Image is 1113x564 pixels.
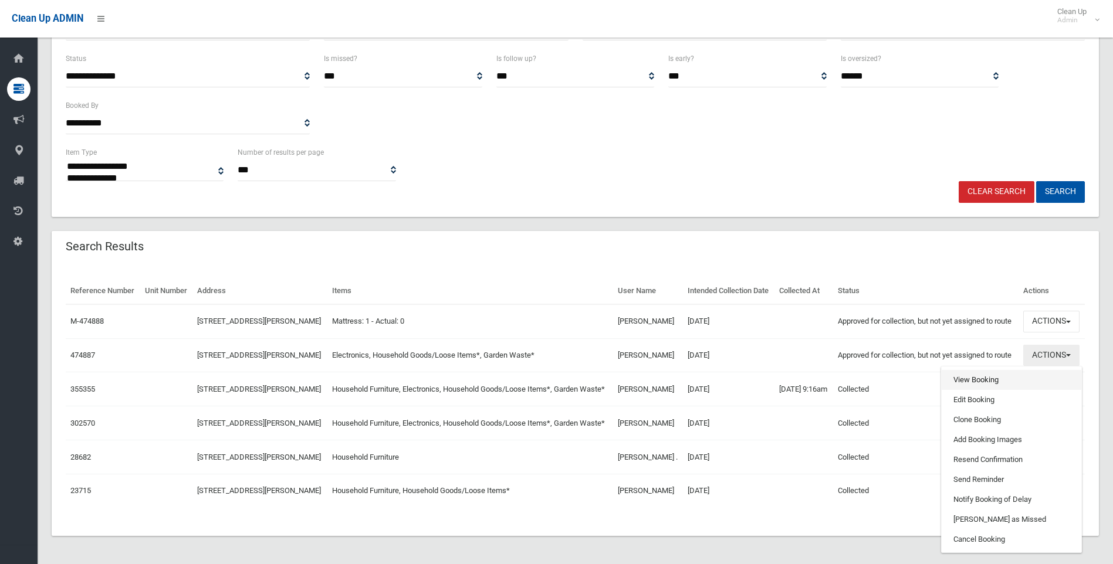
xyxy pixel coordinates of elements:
[327,278,613,304] th: Items
[324,52,357,65] label: Is missed?
[833,474,1019,507] td: Collected
[942,509,1081,529] a: [PERSON_NAME] as Missed
[496,52,536,65] label: Is follow up?
[1019,278,1085,304] th: Actions
[833,440,1019,474] td: Collected
[613,338,684,372] td: [PERSON_NAME]
[1051,7,1098,25] span: Clean Up
[613,278,684,304] th: User Name
[1057,16,1087,25] small: Admin
[70,317,104,325] a: M-474888
[942,370,1081,390] a: View Booking
[197,317,321,325] a: [STREET_ADDRESS][PERSON_NAME]
[197,419,321,427] a: [STREET_ADDRESS][PERSON_NAME]
[613,304,684,338] td: [PERSON_NAME]
[683,406,774,440] td: [DATE]
[613,440,684,474] td: [PERSON_NAME] .
[683,440,774,474] td: [DATE]
[942,490,1081,509] a: Notify Booking of Delay
[942,430,1081,450] a: Add Booking Images
[140,278,192,304] th: Unit Number
[327,304,613,338] td: Mattress: 1 - Actual: 0
[613,406,684,440] td: [PERSON_NAME]
[942,410,1081,430] a: Clone Booking
[66,99,99,112] label: Booked By
[683,338,774,372] td: [DATE]
[833,338,1019,372] td: Approved for collection, but not yet assigned to route
[327,406,613,440] td: Household Furniture, Electronics, Household Goods/Loose Items*, Garden Waste*
[613,474,684,507] td: [PERSON_NAME]
[683,372,774,406] td: [DATE]
[66,52,86,65] label: Status
[12,13,83,24] span: Clean Up ADMIN
[66,146,97,159] label: Item Type
[774,278,833,304] th: Collected At
[197,486,321,495] a: [STREET_ADDRESS][PERSON_NAME]
[197,351,321,359] a: [STREET_ADDRESS][PERSON_NAME]
[613,372,684,406] td: [PERSON_NAME]
[833,304,1019,338] td: Approved for collection, but not yet assigned to route
[197,453,321,461] a: [STREET_ADDRESS][PERSON_NAME]
[942,390,1081,410] a: Edit Booking
[683,278,774,304] th: Intended Collection Date
[70,486,91,495] a: 23715
[841,52,881,65] label: Is oversized?
[327,474,613,507] td: Household Furniture, Household Goods/Loose Items*
[70,419,95,427] a: 302570
[66,278,140,304] th: Reference Number
[1036,181,1085,203] button: Search
[327,338,613,372] td: Electronics, Household Goods/Loose Items*, Garden Waste*
[833,372,1019,406] td: Collected
[959,181,1034,203] a: Clear Search
[942,529,1081,549] a: Cancel Booking
[833,406,1019,440] td: Collected
[327,440,613,474] td: Household Furniture
[1023,345,1080,366] button: Actions
[668,52,694,65] label: Is early?
[942,470,1081,490] a: Send Reminder
[683,474,774,507] td: [DATE]
[70,385,95,393] a: 355355
[70,351,95,359] a: 474887
[1023,311,1080,332] button: Actions
[774,372,833,406] td: [DATE] 9:16am
[327,372,613,406] td: Household Furniture, Electronics, Household Goods/Loose Items*, Garden Waste*
[942,450,1081,470] a: Resend Confirmation
[833,278,1019,304] th: Status
[238,146,324,159] label: Number of results per page
[192,278,327,304] th: Address
[683,304,774,338] td: [DATE]
[70,453,91,461] a: 28682
[197,385,321,393] a: [STREET_ADDRESS][PERSON_NAME]
[52,235,158,258] header: Search Results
